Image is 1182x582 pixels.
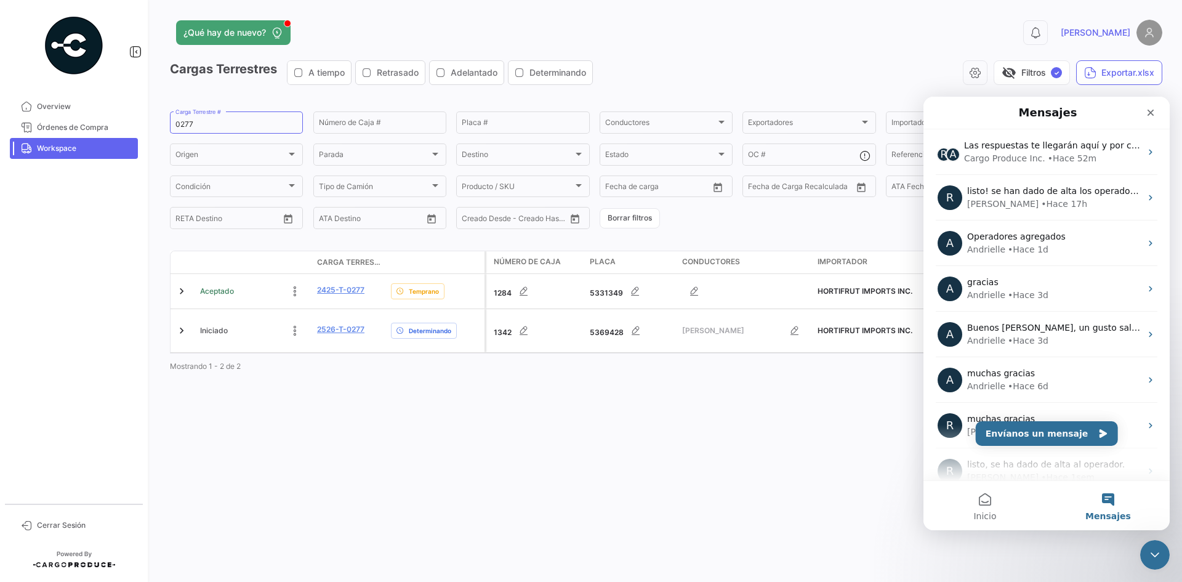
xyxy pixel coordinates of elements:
[636,184,685,193] input: Hasta
[170,60,597,85] h3: Cargas Terrestres
[319,152,430,161] span: Parada
[1136,20,1162,46] img: placeholder-user.png
[377,67,419,79] span: Retrasado
[37,122,133,133] span: Órdenes de Compra
[44,283,82,296] div: Andrielle
[10,117,138,138] a: Órdenes de Compra
[509,61,592,84] button: Determinando
[585,251,677,273] datatable-header-cell: Placa
[37,143,133,154] span: Workspace
[37,101,133,112] span: Overview
[41,55,122,68] div: Cargo Produce Inc.
[1076,60,1162,85] button: Exportar.xlsx
[84,147,125,160] div: • Hace 1d
[124,55,174,68] div: • Hace 52m
[852,178,870,196] button: Open calendar
[356,61,425,84] button: Retrasado
[1061,26,1130,39] span: [PERSON_NAME]
[44,329,115,342] div: [PERSON_NAME]
[44,317,111,327] span: muchas gracias
[10,96,138,117] a: Overview
[605,120,716,129] span: Conductores
[200,286,234,297] span: Aceptado
[14,317,39,341] div: Profile image for Rocio
[44,238,82,251] div: Andrielle
[462,152,573,161] span: Destino
[813,251,923,273] datatable-header-cell: Importador
[409,326,451,336] span: Determinando
[44,192,82,205] div: Andrielle
[1140,540,1170,570] iframe: Intercom live chat
[44,180,75,190] span: gracias
[605,152,716,161] span: Estado
[748,184,770,193] input: Desde
[41,44,869,54] span: Las respuestas te llegarán aquí y por correo electrónico: ✉️ [PERSON_NAME][EMAIL_ADDRESS][PERSON_...
[319,216,356,224] input: ATA Desde
[818,256,867,267] span: Importador
[176,20,291,45] button: ¿Qué hay de nuevo?
[923,97,1170,530] iframe: Intercom live chat
[319,184,430,193] span: Tipo de Camión
[600,208,660,228] button: Borrar filtros
[317,324,364,335] a: 2526-T-0277
[37,520,133,531] span: Cerrar Sesión
[748,120,859,129] span: Exportadores
[386,257,484,267] datatable-header-cell: Delay Status
[170,362,241,371] span: Mostrando 1 - 2 de 2
[123,384,246,434] button: Mensajes
[14,362,39,387] div: Profile image for Rocio
[44,135,142,145] span: Operadores agregados
[365,216,414,224] input: ATA Hasta
[162,415,207,424] span: Mensajes
[590,279,672,304] div: 5331349
[516,216,565,224] input: Creado Hasta
[44,374,115,387] div: [PERSON_NAME]
[43,15,105,76] img: powered-by.png
[206,216,255,224] input: Hasta
[891,184,929,193] input: ATA Desde
[462,216,507,224] input: Creado Desde
[175,184,286,193] span: Condición
[891,120,1002,129] span: Importadores
[677,251,813,273] datatable-header-cell: Conductores
[14,180,39,204] div: Profile image for Andrielle
[1051,67,1062,78] span: ✓
[44,226,326,236] span: Buenos [PERSON_NAME], un gusto saludarte Operador agregado.
[175,325,188,337] a: Expand/Collapse Row
[1002,65,1016,80] span: visibility_off
[451,67,497,79] span: Adelantado
[422,209,441,228] button: Open calendar
[14,225,39,250] div: Profile image for Andrielle
[44,147,82,160] div: Andrielle
[494,318,580,343] div: 1342
[818,326,912,335] span: HORTIFRUT IMPORTS INC.
[779,184,828,193] input: Hasta
[317,257,381,268] span: Carga Terrestre #
[118,374,171,387] div: • Hace 1sem
[195,257,312,267] datatable-header-cell: Estado
[709,178,727,196] button: Open calendar
[10,138,138,159] a: Workspace
[682,256,740,267] span: Conductores
[175,152,286,161] span: Origen
[279,209,297,228] button: Open calendar
[529,67,586,79] span: Determinando
[590,256,616,267] span: Placa
[486,251,585,273] datatable-header-cell: Número de Caja
[175,216,198,224] input: Desde
[317,285,364,296] a: 2425-T-0277
[287,61,351,84] button: A tiempo
[994,60,1070,85] button: visibility_offFiltros✓
[118,101,164,114] div: • Hace 17h
[14,271,39,296] div: Profile image for Andrielle
[50,415,73,424] span: Inicio
[566,209,584,228] button: Open calendar
[44,272,111,281] span: muchas gracias
[494,279,580,304] div: 1284
[84,238,125,251] div: • Hace 3d
[200,325,228,336] span: Iniciado
[14,134,39,159] div: Profile image for Andrielle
